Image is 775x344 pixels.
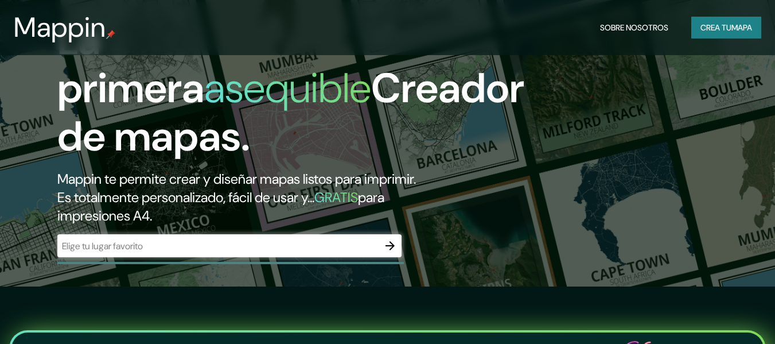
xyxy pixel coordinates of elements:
button: Sobre nosotros [595,17,673,38]
font: Sobre nosotros [600,22,668,33]
font: mapa [731,22,752,33]
iframe: Help widget launcher [673,299,762,331]
font: La primera [57,13,204,115]
font: asequible [204,61,371,115]
input: Elige tu lugar favorito [57,239,379,253]
button: Crea tumapa [691,17,761,38]
font: GRATIS [314,188,358,206]
font: Creador de mapas. [57,61,524,163]
font: para impresiones A4. [57,188,384,225]
font: Es totalmente personalizado, fácil de usar y... [57,188,314,206]
font: Mappin te permite crear y diseñar mapas listos para imprimir. [57,170,416,188]
font: Mappin [14,9,106,45]
font: Crea tu [700,22,731,33]
img: pin de mapeo [106,30,115,39]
